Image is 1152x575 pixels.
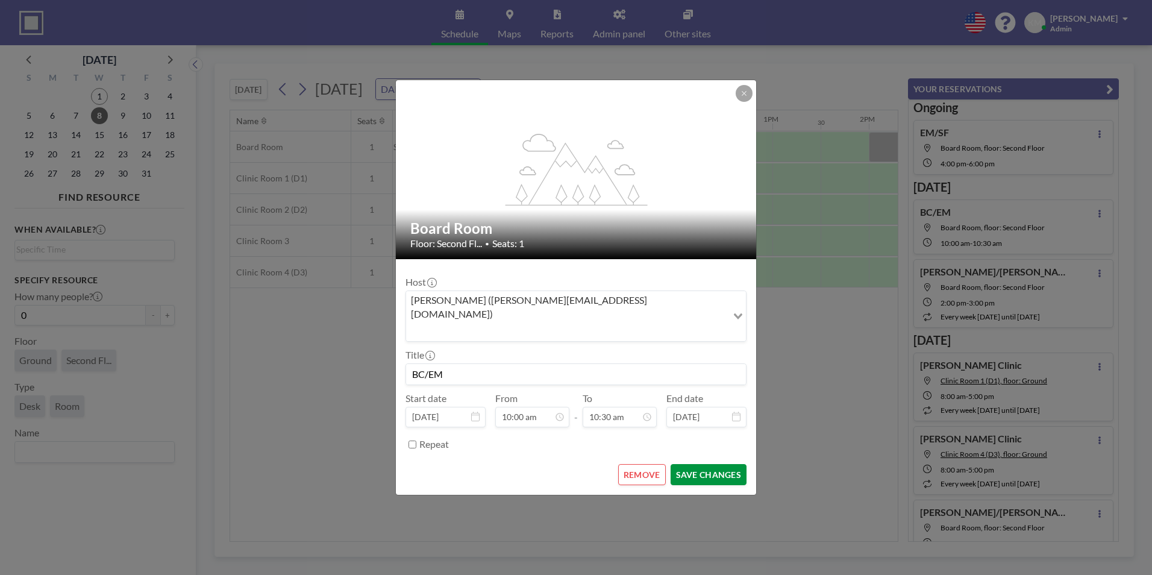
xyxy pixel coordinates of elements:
span: • [485,239,489,248]
h2: Board Room [410,219,743,237]
label: Start date [405,392,446,404]
div: Search for option [406,291,746,341]
label: End date [666,392,703,404]
button: SAVE CHANGES [671,464,747,485]
input: (No title) [406,364,746,385]
input: Search for option [407,323,726,339]
span: Floor: Second Fl... [410,237,482,250]
span: [PERSON_NAME] ([PERSON_NAME][EMAIL_ADDRESS][DOMAIN_NAME]) [409,294,725,321]
label: From [495,392,518,404]
label: Repeat [419,438,449,450]
g: flex-grow: 1.2; [506,133,648,205]
span: - [574,397,578,423]
label: Title [405,349,434,361]
label: Host [405,276,436,288]
button: REMOVE [618,464,666,485]
span: Seats: 1 [492,237,524,250]
label: To [583,392,592,404]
